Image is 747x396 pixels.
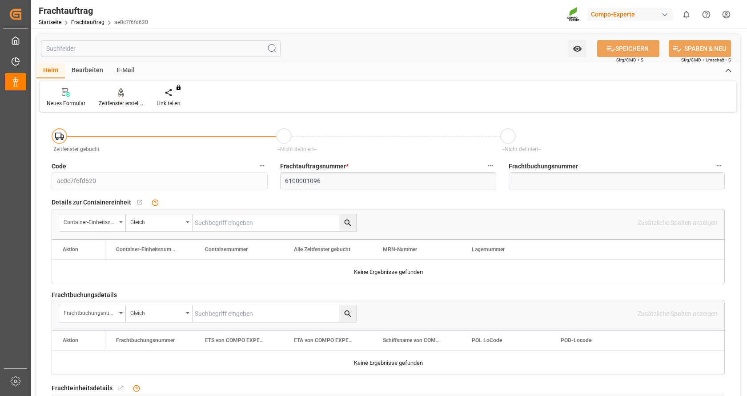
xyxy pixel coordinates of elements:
font: Aktion [63,337,78,343]
button: Hilfecenter [696,4,716,24]
font: POL LoCode [472,337,502,343]
font: Lagernummer [472,246,505,253]
button: Menü öffnen [126,305,193,322]
font: SPAREN & NEU [684,45,726,52]
button: SPEICHERN [597,40,659,57]
font: MRN-Nummer [383,246,417,253]
font: Frachtauftragsnummer [280,163,346,170]
font: Gleich [130,219,145,225]
font: POD-Locode [561,337,591,343]
font: Frachtbuchungsnummer [64,310,124,316]
button: Menü öffnen [126,214,193,231]
a: Frachtauftrag [71,19,104,25]
font: Bearbeiten [72,66,103,73]
font: Schiffsname von COMPO EXPERT [383,337,464,343]
font: Container-Einheitsnummer [116,246,180,253]
font: Heim [43,66,58,73]
button: Frachtbuchungsnummer [713,160,725,171]
font: Frachtbuchungsnummer [509,163,578,170]
font: Aktion [63,246,78,253]
button: Menü öffnen [59,214,126,231]
a: Startseite [39,19,61,25]
button: Frachtauftragsnummer* [485,160,496,171]
font: Frachtbuchungsdetails [52,291,117,298]
font: --Nicht definiert-- [277,146,317,152]
button: Suchschaltfläche [339,305,356,322]
input: Suchbegriff eingeben [193,214,356,231]
font: Containernummer [205,246,248,253]
font: Strg/CMD + Umschalt + S [681,57,731,62]
font: --Nicht definiert-- [502,146,541,152]
font: Frachtauftrag [39,5,93,16]
font: Zeitfenster erstellen [99,100,145,106]
font: Neues Formular [47,100,85,106]
font: Gleich [130,310,145,316]
font: SPEICHERN [615,45,649,52]
input: Suchfelder [41,40,281,57]
button: SPAREN & NEU [669,40,731,57]
font: ETA von COMPO EXPERT [294,337,355,343]
button: Compo-Experte [587,6,676,23]
font: Strg/CMD + S [616,57,643,62]
button: Menü öffnen [568,40,586,57]
font: ETS von COMPO EXPERT [205,337,266,343]
input: Suchbegriff eingeben [193,305,356,322]
img: Screenshot%202023-09-29%20at%2010.02.21.png_1712312052.png [567,7,581,22]
font: Frachtbuchungsnummer [116,337,175,343]
font: Code [52,163,66,170]
button: Suchschaltfläche [339,214,356,231]
button: zeige 0 neue Benachrichtigungen [676,4,696,24]
font: Frachteinheitsdetails [52,384,112,392]
font: E-Mail [116,66,135,73]
button: Menü öffnen [59,305,126,322]
font: Zeitfenster gebucht [53,146,100,152]
font: Container-Einheitsnummer [64,219,128,225]
font: Details zur Containereinheit [52,199,131,206]
font: Compo-Experte [591,11,635,18]
button: Code [256,160,268,171]
font: Alle Zeitfenster gebucht [294,246,350,253]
